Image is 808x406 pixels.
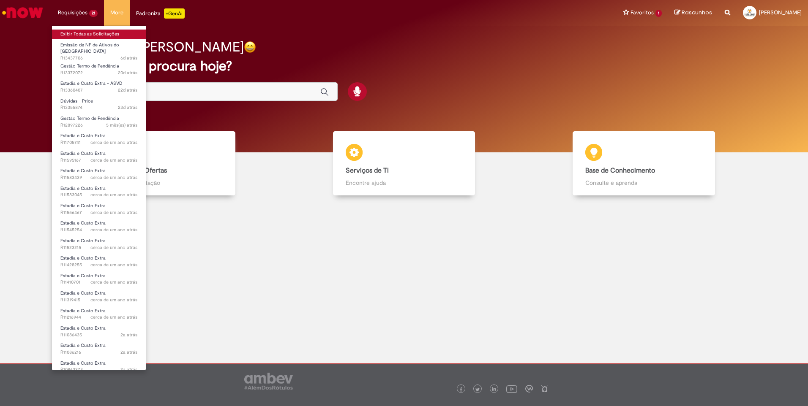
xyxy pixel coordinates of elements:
h2: Boa tarde, [PERSON_NAME] [73,40,244,54]
time: 03/07/2024 20:26:33 [90,139,137,146]
span: 2a atrás [120,332,137,338]
span: 23d atrás [118,104,137,111]
time: 06/08/2025 15:19:45 [118,87,137,93]
span: cerca de um ano atrás [90,262,137,268]
div: Padroniza [136,8,185,19]
b: Base de Conhecimento [585,166,655,175]
span: Estadia e Custo Extra [60,308,106,314]
img: logo_footer_naosei.png [541,385,549,392]
a: Catálogo de Ofertas Abra uma solicitação [44,131,284,196]
p: Abra uma solicitação [106,179,223,187]
span: R11410701 [60,279,137,286]
a: Aberto R12897226 : Gestão Termo de Pendência [52,114,146,130]
span: 2a atrás [120,366,137,373]
a: Aberto R11086435 : Estadia e Custo Extra [52,324,146,339]
span: Estadia e Custo Extra [60,273,106,279]
a: Aberto R11595167 : Estadia e Custo Extra [52,149,146,165]
time: 05/06/2024 14:10:38 [90,174,137,181]
time: 07/04/2025 16:22:34 [106,122,137,128]
span: R13360407 [60,87,137,94]
time: 28/05/2024 12:10:22 [90,209,137,216]
span: R11705741 [60,139,137,146]
time: 15/12/2023 11:44:47 [120,366,137,373]
time: 05/06/2024 12:44:33 [90,192,137,198]
span: Estadia e Custo Extra [60,255,106,261]
h2: O que você procura hoje? [73,59,735,73]
a: Aberto R11216944 : Estadia e Custo Extra [52,306,146,322]
span: R11545254 [60,227,137,233]
img: ServiceNow [1,4,44,21]
span: cerca de um ano atrás [90,192,137,198]
img: logo_footer_youtube.png [506,383,517,394]
span: Estadia e Custo Extra [60,238,106,244]
p: Encontre ajuda [346,179,463,187]
span: R11583045 [60,192,137,198]
a: Aberto R11545254 : Estadia e Custo Extra [52,219,146,234]
span: Estadia e Custo Extra [60,168,106,174]
a: Aberto R11410701 : Estadia e Custo Extra [52,271,146,287]
a: Aberto R13355874 : Dúvidas - Price [52,97,146,112]
a: Aberto R11086216 : Estadia e Custo Extra [52,341,146,357]
span: 5 mês(es) atrás [106,122,137,128]
a: Aberto R11556467 : Estadia e Custo Extra [52,201,146,217]
time: 02/04/2024 15:23:56 [90,297,137,303]
a: Aberto R11428255 : Estadia e Custo Extra [52,254,146,269]
img: logo_footer_ambev_rotulo_gray.png [244,373,293,390]
span: Rascunhos [682,8,712,16]
span: Estadia e Custo Extra [60,342,106,349]
span: R11086435 [60,332,137,338]
span: cerca de um ano atrás [90,174,137,181]
time: 05/08/2025 14:47:09 [118,104,137,111]
span: R13372072 [60,70,137,76]
img: happy-face.png [244,41,256,53]
p: Consulte e aprenda [585,179,702,187]
span: 22d atrás [118,87,137,93]
span: cerca de um ano atrás [90,227,137,233]
span: Favoritos [631,8,654,17]
span: Gestão Termo de Pendência [60,63,119,69]
img: logo_footer_facebook.png [459,387,463,392]
span: Estadia e Custo Extra [60,133,106,139]
span: Requisições [58,8,87,17]
span: Estadia e Custo Extra [60,290,106,296]
span: R13355874 [60,104,137,111]
span: [PERSON_NAME] [759,9,802,16]
span: Estadia e Custo Extra [60,220,106,226]
a: Aberto R13437706 : Emissão de NF de Ativos do ASVD [52,41,146,59]
span: R11319415 [60,297,137,303]
time: 26/04/2024 14:48:16 [90,262,137,268]
a: Exibir Todas as Solicitações [52,30,146,39]
span: cerca de um ano atrás [90,209,137,216]
a: Aberto R13372072 : Gestão Termo de Pendência [52,62,146,77]
span: R13437706 [60,55,137,62]
time: 07/06/2024 14:36:11 [90,157,137,163]
span: More [110,8,123,17]
span: Dúvidas - Price [60,98,93,104]
p: +GenAi [164,8,185,19]
span: 2a atrás [120,349,137,355]
span: Estadia e Custo Extra [60,360,106,366]
a: Aberto R11705741 : Estadia e Custo Extra [52,131,146,147]
span: R11216944 [60,314,137,321]
a: Aberto R11583045 : Estadia e Custo Extra [52,184,146,200]
a: Aberto R10863273 : Estadia e Custo Extra [52,359,146,374]
time: 08/03/2024 14:23:49 [90,314,137,320]
span: cerca de um ano atrás [90,297,137,303]
span: Estadia e Custo Extra - ASVD [60,80,123,87]
span: R10863273 [60,366,137,373]
time: 08/02/2024 11:57:57 [120,349,137,355]
img: logo_footer_workplace.png [525,385,533,392]
time: 22/04/2024 16:04:53 [90,279,137,285]
span: cerca de um ano atrás [90,244,137,251]
time: 24/05/2024 11:52:28 [90,227,137,233]
span: R11086216 [60,349,137,356]
span: Estadia e Custo Extra [60,185,106,192]
time: 07/08/2025 15:50:59 [118,70,137,76]
ul: Requisições [52,25,146,371]
a: Aberto R11523215 : Estadia e Custo Extra [52,236,146,252]
span: R11595167 [60,157,137,164]
span: cerca de um ano atrás [90,314,137,320]
a: Aberto R11319415 : Estadia e Custo Extra [52,289,146,304]
span: Emissão de NF de Ativos do [GEOGRAPHIC_DATA] [60,42,119,55]
time: 21/08/2025 17:38:38 [120,55,137,61]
